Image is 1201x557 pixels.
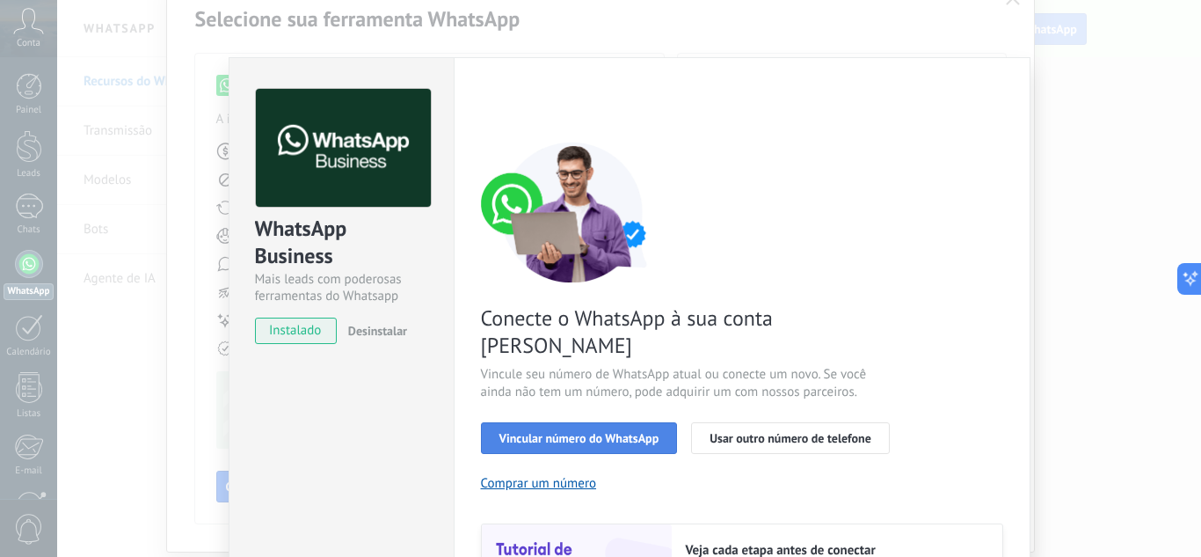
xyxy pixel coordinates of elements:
span: Desinstalar [348,323,407,339]
img: logo_main.png [256,89,431,208]
button: Desinstalar [341,318,407,344]
button: Comprar um número [481,475,597,492]
span: Vincular número do WhatsApp [499,432,659,444]
button: Vincular número do WhatsApp [481,422,678,454]
span: Conecte o WhatsApp à sua conta [PERSON_NAME] [481,304,899,359]
button: Usar outro número de telefone [691,422,890,454]
span: Vincule seu número de WhatsApp atual ou conecte um novo. Se você ainda não tem um número, pode ad... [481,366,899,401]
img: connect number [481,142,666,282]
span: Usar outro número de telefone [710,432,871,444]
span: instalado [256,318,336,344]
div: Mais leads com poderosas ferramentas do Whatsapp [255,271,428,304]
div: WhatsApp Business [255,215,428,271]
